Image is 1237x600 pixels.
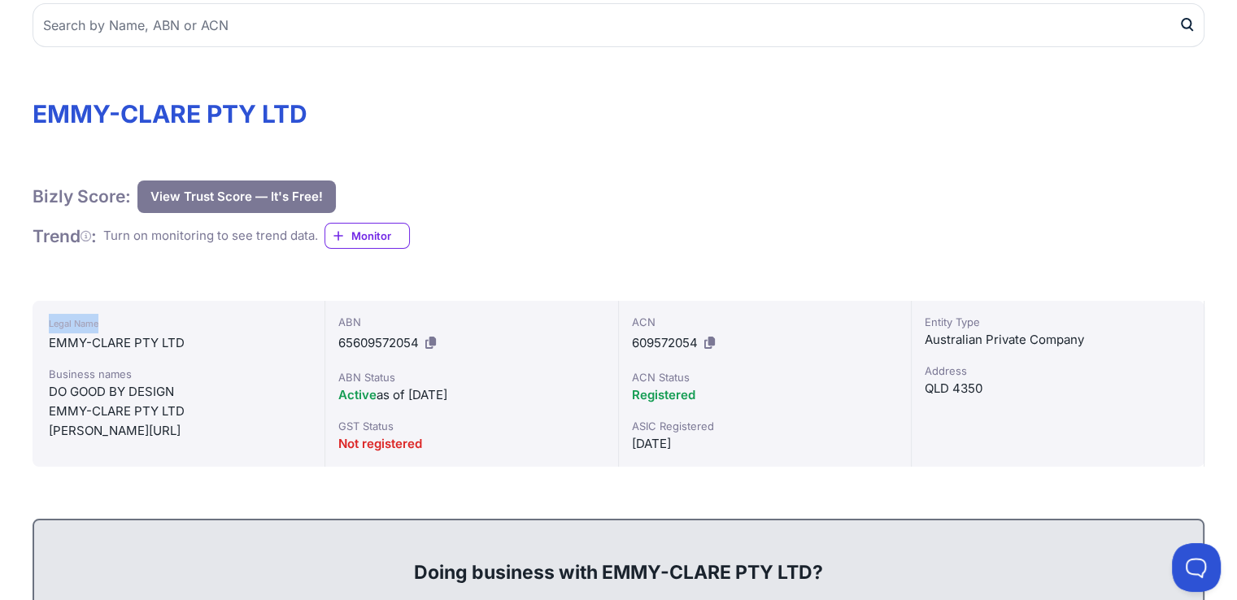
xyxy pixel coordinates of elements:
[338,335,419,350] span: 65609572054
[103,227,318,246] div: Turn on monitoring to see trend data.
[49,402,308,421] div: EMMY-CLARE PTY LTD
[351,228,409,244] span: Monitor
[632,387,695,402] span: Registered
[338,385,604,405] div: as of [DATE]
[338,418,604,434] div: GST Status
[925,379,1191,398] div: QLD 4350
[632,369,898,385] div: ACN Status
[632,434,898,454] div: [DATE]
[632,314,898,330] div: ACN
[925,330,1191,350] div: Australian Private Company
[632,335,698,350] span: 609572054
[33,185,131,207] h1: Bizly Score:
[632,418,898,434] div: ASIC Registered
[338,369,604,385] div: ABN Status
[50,533,1187,585] div: Doing business with EMMY-CLARE PTY LTD?
[338,436,422,451] span: Not registered
[33,3,1204,47] input: Search by Name, ABN or ACN
[49,314,308,333] div: Legal Name
[137,180,336,213] button: View Trust Score — It's Free!
[49,382,308,402] div: DO GOOD BY DESIGN
[925,314,1191,330] div: Entity Type
[338,387,377,402] span: Active
[1172,543,1221,592] iframe: Toggle Customer Support
[33,99,1204,128] h1: EMMY-CLARE PTY LTD
[338,314,604,330] div: ABN
[925,363,1191,379] div: Address
[33,225,97,247] h1: Trend :
[324,223,410,249] a: Monitor
[49,333,308,353] div: EMMY-CLARE PTY LTD
[49,366,308,382] div: Business names
[49,421,308,441] div: [PERSON_NAME][URL]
